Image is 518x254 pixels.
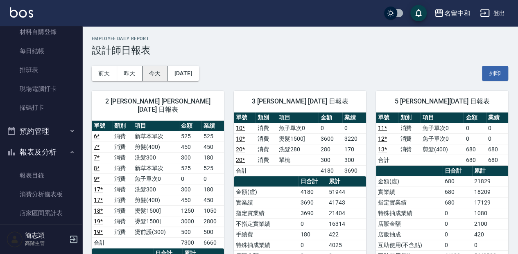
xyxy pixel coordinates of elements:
[472,208,508,218] td: 1080
[234,187,299,197] td: 金額(虛)
[234,240,299,250] td: 特殊抽成業績
[472,240,508,250] td: 0
[112,142,133,152] td: 消費
[421,123,464,133] td: 魚子單次0
[92,66,117,81] button: 前天
[299,176,327,187] th: 日合計
[112,173,133,184] td: 消費
[234,229,299,240] td: 手續費
[464,155,486,165] td: 680
[327,187,366,197] td: 51944
[234,197,299,208] td: 實業績
[376,155,398,165] td: 合計
[342,165,366,176] td: 3690
[179,184,201,195] td: 300
[3,185,79,204] a: 消費分析儀表板
[327,218,366,229] td: 16314
[255,133,276,144] td: 消費
[3,42,79,61] a: 每日結帳
[342,144,366,155] td: 170
[179,195,201,205] td: 450
[179,163,201,173] td: 525
[201,131,224,142] td: 525
[3,79,79,98] a: 現場電腦打卡
[92,36,508,41] h2: Employee Daily Report
[327,208,366,218] td: 21404
[464,133,486,144] td: 0
[112,205,133,216] td: 消費
[201,205,224,216] td: 1050
[117,66,143,81] button: 昨天
[443,197,472,208] td: 680
[443,187,472,197] td: 680
[10,7,33,18] img: Logo
[3,223,79,241] a: 店家日報表
[464,123,486,133] td: 0
[255,112,276,123] th: 類別
[201,152,224,163] td: 180
[112,216,133,227] td: 消費
[299,229,327,240] td: 180
[133,205,179,216] td: 燙髮1500]
[255,144,276,155] td: 消費
[133,173,179,184] td: 魚子單次0
[342,133,366,144] td: 3220
[342,112,366,123] th: 業績
[299,187,327,197] td: 4180
[398,112,420,123] th: 類別
[3,61,79,79] a: 排班表
[112,184,133,195] td: 消費
[179,205,201,216] td: 1250
[327,176,366,187] th: 累計
[376,218,443,229] td: 店販金額
[277,133,319,144] td: 燙髮1500]
[327,240,366,250] td: 4025
[421,133,464,144] td: 魚子單次0
[201,195,224,205] td: 450
[201,163,224,173] td: 525
[376,176,443,187] td: 金額(虛)
[133,152,179,163] td: 洗髮300
[410,5,427,21] button: save
[319,112,342,123] th: 金額
[299,218,327,229] td: 0
[25,240,67,247] p: 高階主管
[112,152,133,163] td: 消費
[477,6,508,21] button: 登出
[133,121,179,131] th: 項目
[472,187,508,197] td: 18209
[443,229,472,240] td: 0
[234,218,299,229] td: 不指定實業績
[179,121,201,131] th: 金額
[398,133,420,144] td: 消費
[201,121,224,131] th: 業績
[299,208,327,218] td: 3690
[327,229,366,240] td: 422
[179,237,201,248] td: 7300
[319,123,342,133] td: 0
[112,163,133,173] td: 消費
[234,112,366,176] table: a dense table
[277,123,319,133] td: 魚子單次0
[133,142,179,152] td: 剪髮(400)
[255,123,276,133] td: 消費
[133,227,179,237] td: 燙前護(300)
[421,144,464,155] td: 剪髮(400)
[143,66,168,81] button: 今天
[112,227,133,237] td: 消費
[431,5,473,22] button: 名留中和
[319,155,342,165] td: 300
[376,197,443,208] td: 指定實業績
[133,216,179,227] td: 燙髮1500]
[486,155,508,165] td: 680
[3,98,79,117] a: 掃碼打卡
[234,208,299,218] td: 指定實業績
[299,197,327,208] td: 3690
[92,237,112,248] td: 合計
[386,97,498,106] span: 5 [PERSON_NAME][DATE] 日報表
[443,176,472,187] td: 680
[92,45,508,56] h3: 設計師日報表
[472,229,508,240] td: 420
[167,66,199,81] button: [DATE]
[472,176,508,187] td: 21829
